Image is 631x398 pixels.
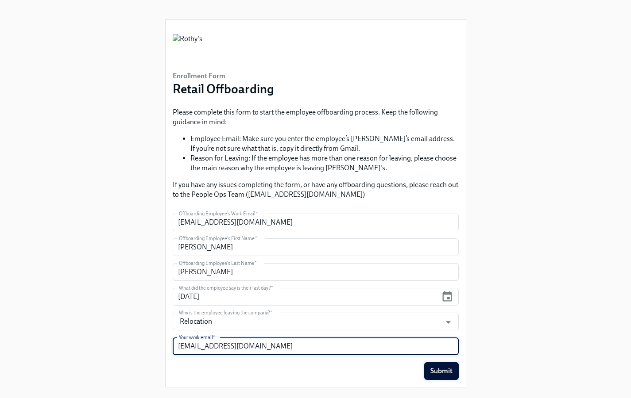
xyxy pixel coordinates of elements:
button: Submit [424,362,459,380]
h3: Retail Offboarding [173,81,274,97]
img: Rothy's [173,34,202,61]
h6: Enrollment Form [173,71,274,81]
input: MM/DD/YYYY [173,288,438,306]
button: Open [441,315,455,329]
li: Employee Email: Make sure you enter the employee’s [PERSON_NAME]’s email address. If you’re not s... [190,134,459,153]
li: Reason for Leaving: If the employee has more than one reason for leaving, please choose the main ... [190,153,459,173]
p: If you have any issues completing the form, or have any offboarding questions, please reach out t... [173,180,459,199]
span: Submit [430,367,453,375]
p: Please complete this form to start the employee offboarding process. Keep the following guidance ... [173,107,459,127]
